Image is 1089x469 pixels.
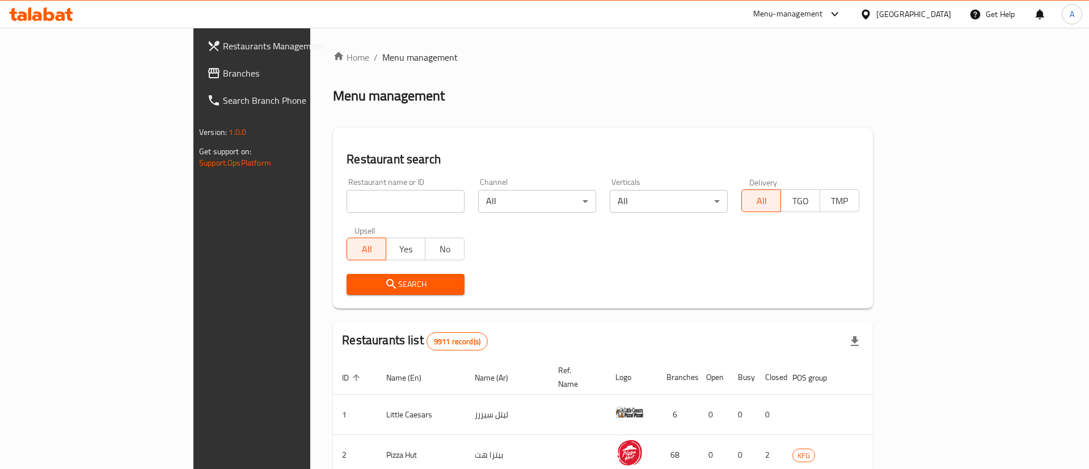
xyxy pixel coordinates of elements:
a: Search Branch Phone [198,87,375,114]
span: Restaurants Management [223,39,366,53]
span: Name (En) [386,371,436,385]
div: Export file [841,328,868,355]
button: Search [347,274,465,295]
span: Get support on: [199,144,251,159]
td: 0 [756,395,783,435]
div: [GEOGRAPHIC_DATA] [876,8,951,20]
h2: Restaurants list [342,332,488,350]
h2: Menu management [333,87,445,105]
span: A [1070,8,1074,20]
th: Busy [729,360,756,395]
a: Support.OpsPlatform [199,155,271,170]
span: Version: [199,125,227,140]
span: No [430,241,460,257]
button: All [347,238,386,260]
a: Branches [198,60,375,87]
div: All [478,190,596,213]
span: 9911 record(s) [427,336,487,347]
span: Name (Ar) [475,371,523,385]
button: No [425,238,465,260]
td: 0 [697,395,729,435]
span: POS group [792,371,842,385]
th: Open [697,360,729,395]
span: All [352,241,382,257]
span: Yes [391,241,421,257]
li: / [374,50,378,64]
button: TGO [780,189,820,212]
span: Search [356,277,455,291]
span: TMP [825,193,855,209]
span: Menu management [382,50,458,64]
div: All [610,190,728,213]
label: Delivery [749,178,778,186]
td: 0 [729,395,756,435]
td: 6 [657,395,697,435]
img: Pizza Hut [615,438,644,467]
span: KFG [793,449,814,462]
div: Total records count [427,332,488,350]
th: Closed [756,360,783,395]
span: Ref. Name [558,364,593,391]
label: Upsell [354,226,375,234]
span: Search Branch Phone [223,94,366,107]
span: TGO [786,193,816,209]
span: ID [342,371,364,385]
a: Restaurants Management [198,32,375,60]
th: Logo [606,360,657,395]
div: Menu-management [753,7,823,21]
td: ليتل سيزرز [466,395,549,435]
span: All [746,193,776,209]
button: All [741,189,781,212]
input: Search for restaurant name or ID.. [347,190,465,213]
span: 1.0.0 [229,125,246,140]
button: TMP [820,189,859,212]
nav: breadcrumb [333,50,873,64]
h2: Restaurant search [347,151,859,168]
th: Branches [657,360,697,395]
span: Branches [223,66,366,80]
img: Little Caesars [615,398,644,426]
td: Little Caesars [377,395,466,435]
button: Yes [386,238,425,260]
